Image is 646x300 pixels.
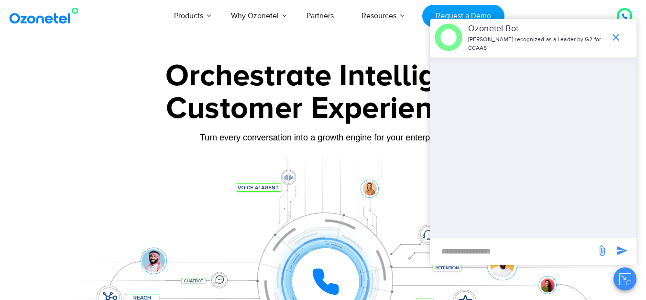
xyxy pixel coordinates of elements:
span: send message [592,241,612,260]
button: Close chat [613,267,636,290]
p: Ozonetel Bot [468,23,605,35]
span: end chat or minimize [606,28,625,47]
div: Turn every conversation into a growth engine for your enterprise. [24,132,622,143]
div: Orchestrate Intelligent [24,61,622,92]
a: Request a Demo [422,5,504,27]
div: new-msg-input [435,243,591,260]
img: header [435,23,462,51]
p: [PERSON_NAME] recognized as a Leader by G2 for CCAAS [468,35,605,53]
div: Customer Experiences [24,86,622,132]
span: send message [613,241,632,260]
